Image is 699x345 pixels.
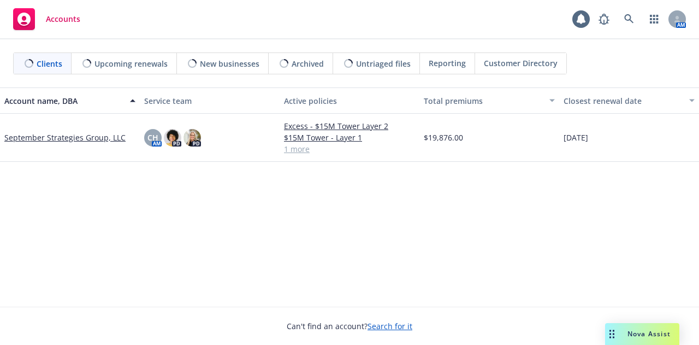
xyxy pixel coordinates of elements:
[564,95,683,107] div: Closest renewal date
[419,87,559,114] button: Total premiums
[183,129,201,147] img: photo
[618,8,640,30] a: Search
[368,321,412,331] a: Search for it
[144,95,275,107] div: Service team
[4,95,123,107] div: Account name, DBA
[284,120,415,132] a: Excess - $15M Tower Layer 2
[140,87,280,114] button: Service team
[200,58,259,69] span: New businesses
[429,57,466,69] span: Reporting
[46,15,80,24] span: Accounts
[605,323,679,345] button: Nova Assist
[593,8,615,30] a: Report a Bug
[292,58,324,69] span: Archived
[284,95,415,107] div: Active policies
[284,132,415,143] a: $15M Tower - Layer 1
[484,57,558,69] span: Customer Directory
[37,58,62,69] span: Clients
[564,132,588,143] span: [DATE]
[424,132,463,143] span: $19,876.00
[4,132,126,143] a: September Strategies Group, LLC
[280,87,419,114] button: Active policies
[424,95,543,107] div: Total premiums
[284,143,415,155] a: 1 more
[605,323,619,345] div: Drag to move
[627,329,671,338] span: Nova Assist
[643,8,665,30] a: Switch app
[94,58,168,69] span: Upcoming renewals
[356,58,411,69] span: Untriaged files
[559,87,699,114] button: Closest renewal date
[287,320,412,332] span: Can't find an account?
[147,132,158,143] span: CH
[9,4,85,34] a: Accounts
[164,129,181,147] img: photo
